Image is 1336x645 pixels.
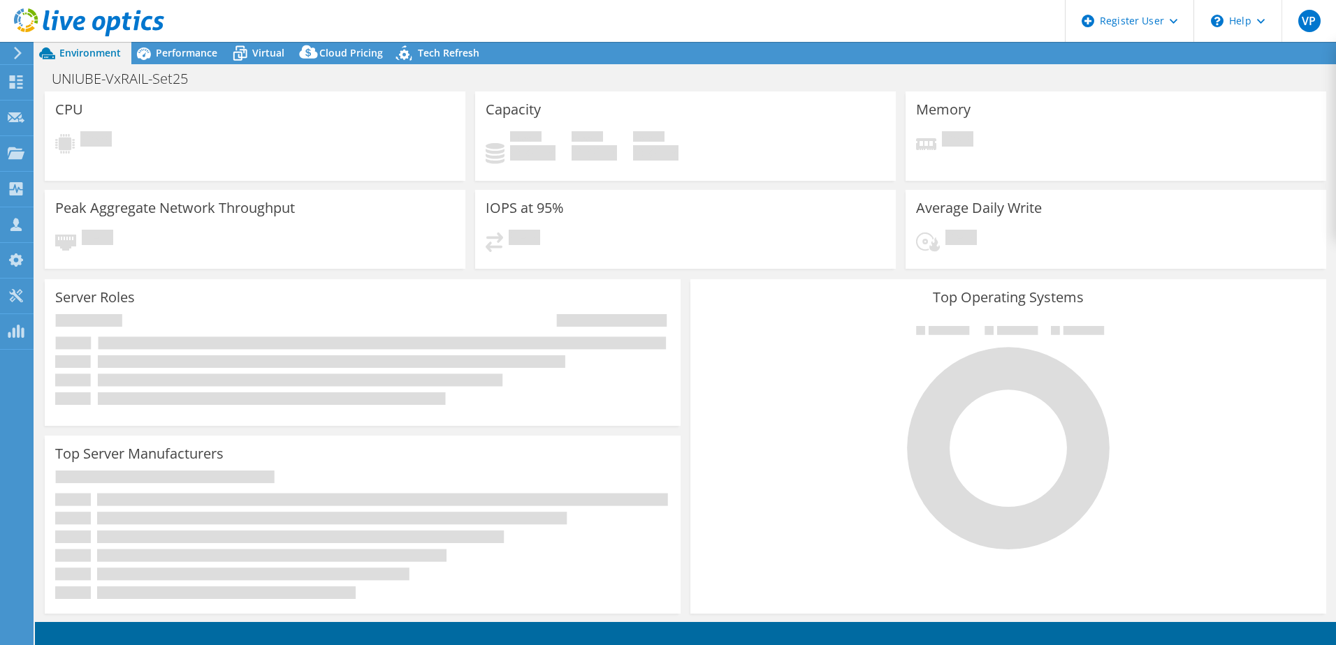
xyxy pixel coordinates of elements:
span: Pending [942,131,973,150]
span: VP [1298,10,1321,32]
span: Cloud Pricing [319,46,383,59]
span: Used [510,131,542,145]
span: Tech Refresh [418,46,479,59]
span: Pending [509,230,540,249]
span: Virtual [252,46,284,59]
h3: Average Daily Write [916,200,1042,216]
span: Pending [80,131,112,150]
h3: Capacity [486,102,541,117]
h3: Top Server Manufacturers [55,446,224,461]
h4: 0 GiB [572,145,617,161]
h3: Top Operating Systems [701,290,1316,305]
h4: 0 GiB [510,145,556,161]
span: Environment [59,46,121,59]
h4: 0 GiB [633,145,678,161]
span: Pending [945,230,977,249]
h3: Server Roles [55,290,135,305]
span: Performance [156,46,217,59]
h3: Memory [916,102,971,117]
h3: IOPS at 95% [486,200,564,216]
svg: \n [1211,15,1224,27]
h1: UNIUBE-VxRAIL-Set25 [45,71,210,87]
h3: Peak Aggregate Network Throughput [55,200,295,216]
span: Total [633,131,665,145]
span: Pending [82,230,113,249]
h3: CPU [55,102,83,117]
span: Free [572,131,603,145]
